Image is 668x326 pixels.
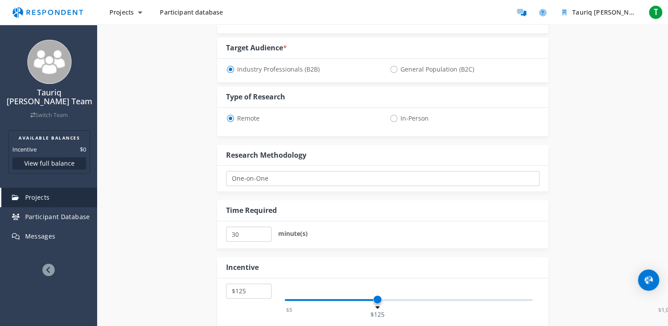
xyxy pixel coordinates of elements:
div: Incentive [226,262,259,273]
button: Tauriq Sterling Fakier Team [555,4,643,20]
dd: $0 [80,145,86,154]
div: Research Methodology [226,150,306,160]
span: $5 [285,306,294,314]
div: Target Audience [226,43,287,53]
button: T [647,4,664,20]
span: $125 [369,310,386,319]
div: Type of Research [226,92,285,102]
div: Time Required [226,205,277,216]
span: Participant Database [25,212,90,221]
label: minute(s) [278,227,308,241]
h4: Tauriq [PERSON_NAME] Team [6,88,93,106]
span: Messages [25,232,56,240]
button: View full balance [12,157,86,170]
div: Open Intercom Messenger [638,269,659,291]
img: team_avatar_256.png [27,40,72,84]
dt: Incentive [12,145,37,154]
section: Balance summary [8,130,90,174]
a: Help and support [534,4,551,21]
span: T [649,5,663,19]
a: Participant database [153,4,230,20]
span: Industry Professionals (B2B) [226,64,320,75]
span: Tauriq [PERSON_NAME] Team [572,8,663,16]
button: Projects [102,4,149,20]
span: Projects [109,8,134,16]
a: Switch Team [30,111,68,119]
a: Message participants [513,4,530,21]
span: Participant database [160,8,223,16]
span: Remote [226,113,260,124]
span: In-Person [389,113,429,124]
span: Projects [25,193,50,201]
span: General Population (B2C) [389,64,474,75]
h2: AVAILABLE BALANCES [12,134,86,141]
img: respondent-logo.png [7,4,88,21]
